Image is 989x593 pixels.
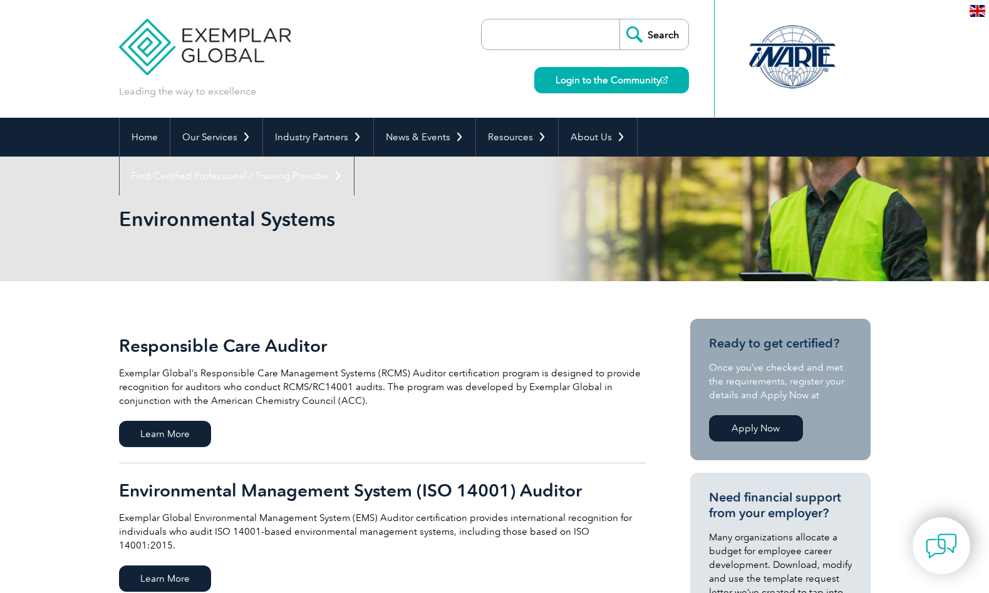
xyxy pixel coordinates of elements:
[119,207,600,231] h1: Environmental Systems
[263,118,373,157] a: Industry Partners
[120,118,170,157] a: Home
[119,480,645,500] h2: Environmental Management System (ISO 14001) Auditor
[119,565,211,592] span: Learn More
[709,336,852,351] h3: Ready to get certified?
[170,118,262,157] a: Our Services
[709,415,803,441] a: Apply Now
[476,118,558,157] a: Resources
[374,118,475,157] a: News & Events
[119,336,645,356] h2: Responsible Care Auditor
[119,319,645,463] a: Responsible Care Auditor Exemplar Global’s Responsible Care Management Systems (RCMS) Auditor cer...
[534,67,689,93] a: Login to the Community
[970,5,985,17] img: en
[119,421,211,447] span: Learn More
[709,361,852,402] p: Once you’ve checked and met the requirements, register your details and Apply Now at
[709,490,852,521] h3: Need financial support from your employer?
[661,76,668,83] img: open_square.png
[119,85,256,98] p: Leading the way to excellence
[119,366,645,408] p: Exemplar Global’s Responsible Care Management Systems (RCMS) Auditor certification program is des...
[926,530,957,562] img: contact-chat.png
[559,118,637,157] a: About Us
[120,157,354,195] a: Find Certified Professional / Training Provider
[619,19,688,49] input: Search
[119,511,645,552] p: Exemplar Global Environmental Management System (EMS) Auditor certification provides internationa...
